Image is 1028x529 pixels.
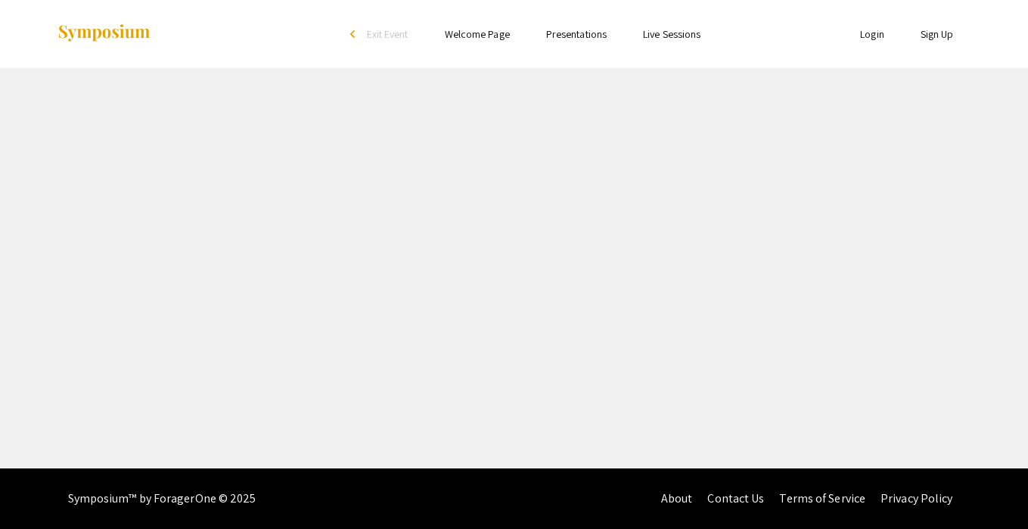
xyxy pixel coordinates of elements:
a: Live Sessions [643,27,700,41]
a: Contact Us [707,490,764,506]
span: Exit Event [367,27,408,41]
div: Symposium™ by ForagerOne © 2025 [68,468,256,529]
a: Login [860,27,884,41]
a: Privacy Policy [880,490,952,506]
a: Terms of Service [779,490,865,506]
a: Presentations [546,27,607,41]
a: About [661,490,693,506]
a: Sign Up [921,27,954,41]
div: arrow_back_ios [350,30,359,39]
a: Welcome Page [445,27,510,41]
img: Symposium by ForagerOne [57,23,151,44]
